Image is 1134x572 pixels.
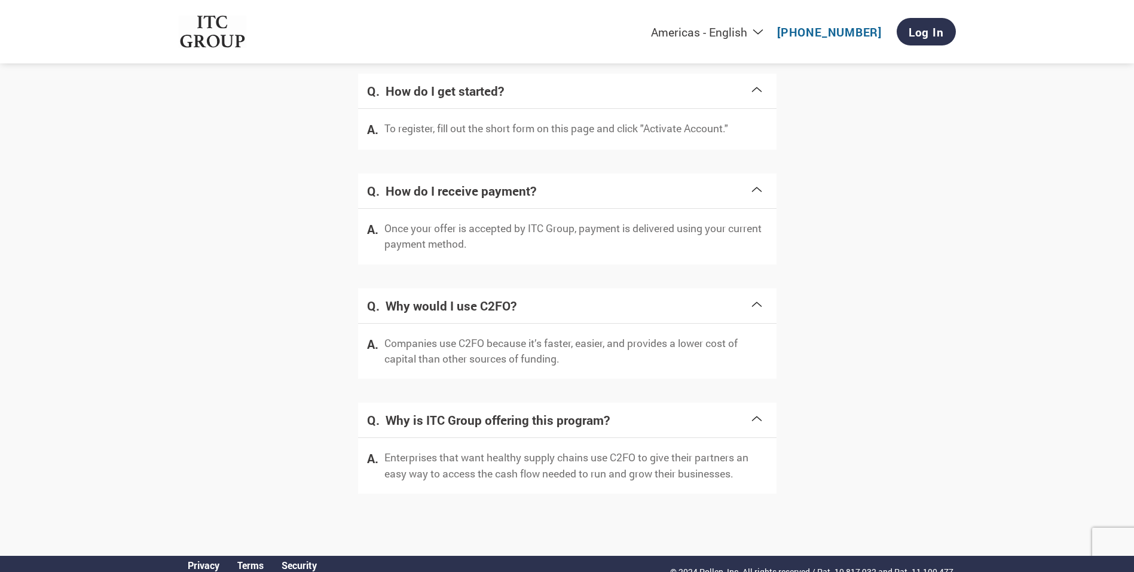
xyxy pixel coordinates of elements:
a: Privacy [188,559,219,571]
h4: How do I get started? [386,83,750,99]
p: Enterprises that want healthy supply chains use C2FO to give their partners an easy way to access... [384,450,768,482]
p: To register, fill out the short form on this page and click "Activate Account." [384,121,728,136]
a: Log In [897,18,956,45]
img: ITC Group [179,16,247,48]
a: [PHONE_NUMBER] [777,25,882,39]
a: Security [282,559,317,571]
p: Companies use C2FO because it’s faster, easier, and provides a lower cost of capital than other s... [384,336,768,367]
a: Terms [237,559,264,571]
h4: Why is ITC Group offering this program? [386,412,750,428]
p: Once your offer is accepted by ITC Group, payment is delivered using your current payment method. [384,221,768,252]
h4: How do I receive payment? [386,182,750,199]
h4: Why would I use C2FO? [386,297,750,314]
